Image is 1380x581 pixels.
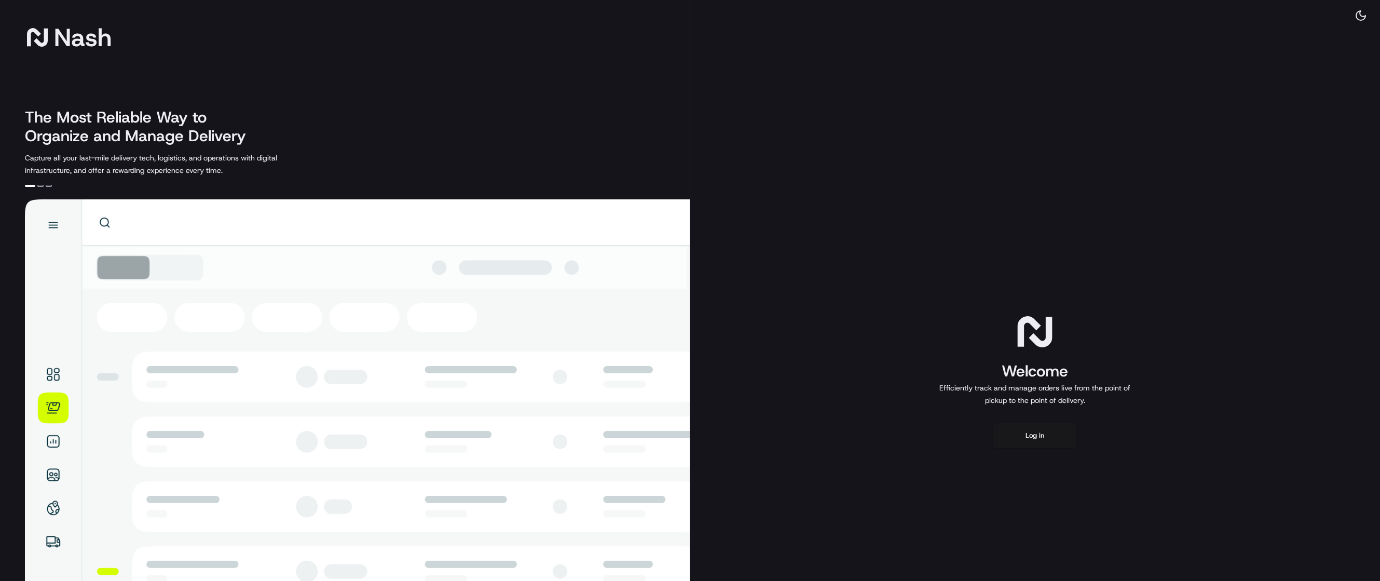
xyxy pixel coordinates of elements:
h1: Welcome [935,361,1135,382]
span: Nash [54,27,112,48]
p: Capture all your last-mile delivery tech, logistics, and operations with digital infrastructure, ... [25,152,324,177]
p: Efficiently track and manage orders live from the point of pickup to the point of delivery. [935,382,1135,407]
button: Log in [993,423,1076,448]
h2: The Most Reliable Way to Organize and Manage Delivery [25,108,257,145]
